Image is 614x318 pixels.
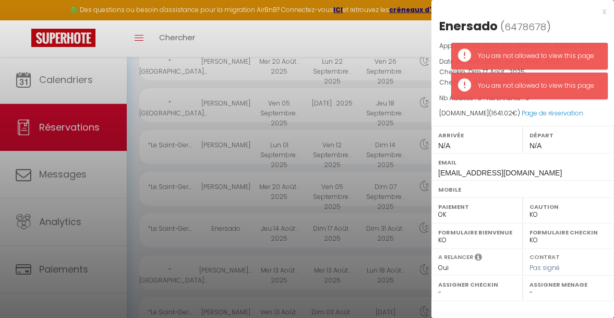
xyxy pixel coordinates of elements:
i: Sélectionner OUI si vous souhaiter envoyer les séquences de messages post-checkout [475,253,482,264]
label: Email [438,157,607,168]
div: [DOMAIN_NAME] [439,109,606,119]
label: Assigner Checkin [438,279,516,290]
label: A relancer [438,253,473,262]
label: Contrat [529,253,560,260]
label: Mobile [438,184,607,195]
span: Pas signé [529,263,560,272]
label: Formulaire Bienvenue [438,227,516,238]
span: *Le Saint-Germain* - Maison en bois [484,41,601,50]
span: Nb Enfants : 0 [487,93,529,102]
label: Assigner Menage [529,279,607,290]
span: 6478678 [504,20,546,33]
span: ( €) [489,109,520,117]
a: Page de réservation [522,109,583,117]
button: Ouvrir le widget de chat LiveChat [8,4,40,36]
span: ( ) [500,19,551,34]
p: Date de réservation : [439,56,606,67]
div: x [431,5,606,18]
p: Checkout : [439,77,606,88]
label: Arrivée [438,130,516,140]
p: Checkin : [439,67,606,77]
label: Départ [529,130,607,140]
span: [EMAIL_ADDRESS][DOMAIN_NAME] [438,169,562,177]
span: 1641.02 [491,109,512,117]
div: Enersado [439,18,498,34]
p: Appartement : [439,41,606,51]
div: You are not allowed to view this page [478,81,597,91]
span: Dim 17 Août . 2025 [468,67,525,76]
label: Paiement [438,202,516,212]
span: N/A [438,142,450,150]
div: You are not allowed to view this page [478,51,597,61]
span: Nb Adultes : 3 - [439,93,529,102]
label: Caution [529,202,607,212]
span: N/A [529,142,541,150]
label: Formulaire Checkin [529,227,607,238]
